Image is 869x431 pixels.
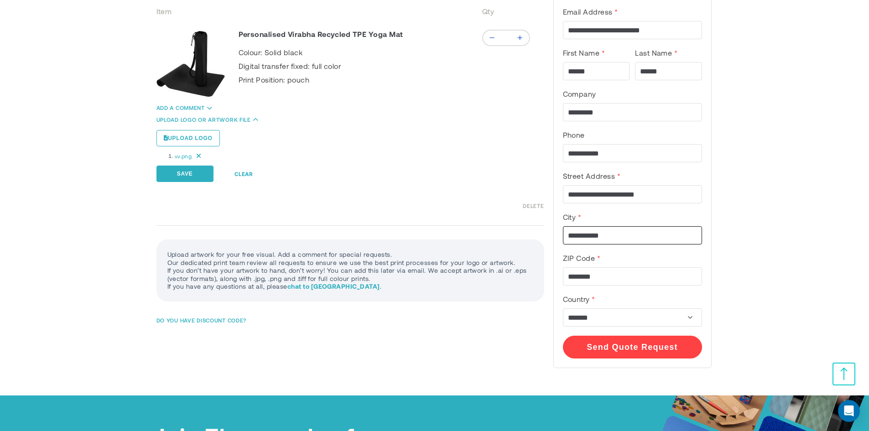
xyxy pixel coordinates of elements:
[287,75,309,84] span: pouch
[515,30,529,46] div: Plus
[563,336,702,358] button: Send Quote Request
[563,254,595,262] span: ZIP Code
[563,89,596,98] span: Company
[239,48,265,57] span: Colour
[563,213,576,221] span: City
[635,48,672,57] span: Last Name
[239,30,403,38] a: Personalised Virabha Recycled TPE Yoga Mat
[239,62,312,71] span: Digital transfer fixed
[563,295,590,303] span: Country
[156,30,225,98] img: Virabha recycled TPE yoga mat
[287,282,380,290] a: chat to [GEOGRAPHIC_DATA]
[156,166,213,182] button: Save
[563,48,600,57] span: First Name
[483,30,497,46] div: Minus
[563,171,615,180] span: Street Address
[156,116,251,123] a: Upload logo or artwork file
[312,62,341,71] span: full color
[563,130,585,139] span: Phone
[156,104,205,111] a: Add a comment
[838,400,860,422] div: Open Intercom Messenger
[215,166,272,182] button: Clear
[156,130,220,146] label: Upload logo
[156,30,225,98] a: Personalised Virabha Recycled TPE Yoga Mat
[563,7,613,16] span: Email Address
[156,317,247,324] span: Do you Have discount code?
[239,75,287,84] span: Print Position
[523,203,544,209] a: Delete
[156,239,544,301] div: Upload artwork for your free visual. Add a comment for special requests. Our dedicated print team...
[265,48,302,57] span: Solid black
[175,152,192,160] a: vv.png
